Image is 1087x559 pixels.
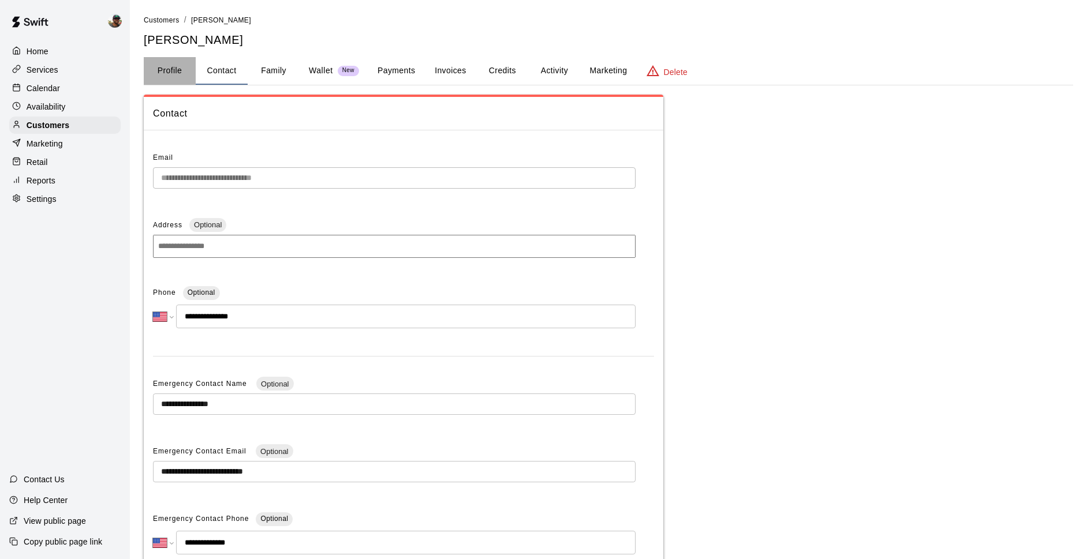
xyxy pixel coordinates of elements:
button: Credits [476,57,528,85]
a: Marketing [9,135,121,152]
a: Availability [9,98,121,115]
nav: breadcrumb [144,14,1073,27]
span: Optional [256,447,293,456]
div: The email of an existing customer can only be changed by the customer themselves at https://book.... [153,167,636,189]
a: Settings [9,190,121,208]
span: Emergency Contact Email [153,447,249,455]
span: Emergency Contact Name [153,380,249,388]
span: Optional [189,220,226,229]
p: Availability [27,101,66,112]
p: Delete [664,66,688,78]
a: Services [9,61,121,78]
p: Contact Us [24,474,65,485]
span: Email [153,153,173,162]
p: Retail [27,156,48,168]
span: Phone [153,284,176,302]
span: Emergency Contact Phone [153,510,249,528]
p: Copy public page link [24,536,102,547]
a: Calendar [9,80,121,97]
span: [PERSON_NAME] [191,16,251,24]
a: Customers [9,117,121,134]
a: Home [9,43,121,60]
p: Home [27,46,48,57]
span: Contact [153,106,654,121]
p: View public page [24,515,86,527]
span: Optional [256,380,293,388]
div: Ben Boykin [106,9,130,32]
span: Optional [188,288,215,297]
button: Activity [528,57,580,85]
p: Wallet [309,65,333,77]
span: Customers [144,16,180,24]
span: Address [153,221,182,229]
button: Payments [368,57,424,85]
span: Optional [260,515,288,523]
h5: [PERSON_NAME] [144,32,1073,48]
span: New [338,67,359,74]
a: Reports [9,172,121,189]
a: Retail [9,153,121,171]
p: Settings [27,193,57,205]
p: Marketing [27,138,63,149]
div: basic tabs example [144,57,1073,85]
p: Services [27,64,58,76]
button: Invoices [424,57,476,85]
button: Marketing [580,57,636,85]
button: Contact [196,57,248,85]
li: / [184,14,186,26]
a: Customers [144,15,180,24]
button: Family [248,57,300,85]
img: Ben Boykin [108,14,122,28]
p: Customers [27,119,69,131]
p: Calendar [27,82,60,94]
p: Help Center [24,494,68,506]
button: Profile [144,57,196,85]
p: Reports [27,175,55,186]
